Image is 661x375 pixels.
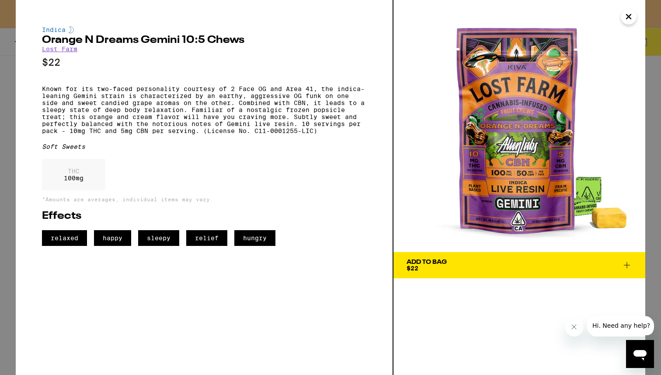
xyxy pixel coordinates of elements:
[42,230,87,246] span: relaxed
[42,57,366,68] p: $22
[42,26,366,33] div: Indica
[69,26,74,33] img: indicaColor.svg
[565,318,584,337] iframe: Close message
[42,159,105,190] div: 100 mg
[407,265,418,272] span: $22
[42,196,366,202] p: *Amounts are averages, individual items may vary.
[407,259,447,265] div: Add To Bag
[42,35,366,46] h2: Orange N Dreams Gemini 10:5 Chews
[587,316,654,336] iframe: Message from company
[138,230,179,246] span: sleepy
[234,230,275,246] span: hungry
[64,168,83,175] p: THC
[42,85,366,134] p: Known for its two-faced personality courtesy of 2 Face OG and Area 41, the indica-leaning Gemini ...
[621,9,637,25] button: Close
[42,143,366,150] div: Soft Sweets
[42,46,77,53] a: Lost Farm
[94,230,131,246] span: happy
[626,340,654,368] iframe: Button to launch messaging window
[42,211,366,221] h2: Effects
[186,230,227,246] span: relief
[393,252,645,278] button: Add To Bag$22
